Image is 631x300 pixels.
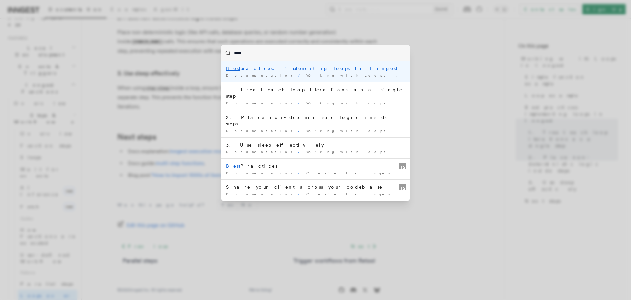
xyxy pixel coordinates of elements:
div: 2. Place non-deterministic logic inside steps [226,114,405,127]
span: Working with Loops in Inngest [306,150,442,154]
span: / [298,129,304,133]
div: Practices [226,163,405,169]
div: Share your client across your codebase [226,184,405,190]
span: Documentation [226,101,295,105]
span: Create the Inngest Client [306,171,437,175]
span: Create the Inngest Client [306,192,437,196]
span: Documentation [226,150,295,154]
span: Working with Loops in Inngest [306,101,442,105]
span: / [298,73,304,77]
div: 3. Use sleep effectively [226,142,405,148]
span: / [298,171,304,175]
span: Working with Loops in Inngest [306,129,442,133]
div: 1. Treat each loop iterations as a single step [226,86,405,99]
mark: Best [226,163,240,169]
span: Documentation [226,192,295,196]
span: / [298,150,304,154]
mark: Best [226,66,240,71]
span: Working with Loops in Inngest [306,73,442,77]
span: Documentation [226,171,295,175]
span: / [298,101,304,105]
span: Documentation [226,73,295,77]
span: Documentation [226,129,295,133]
div: practices: implementing loops in Inngest [226,65,405,72]
span: / [298,192,304,196]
